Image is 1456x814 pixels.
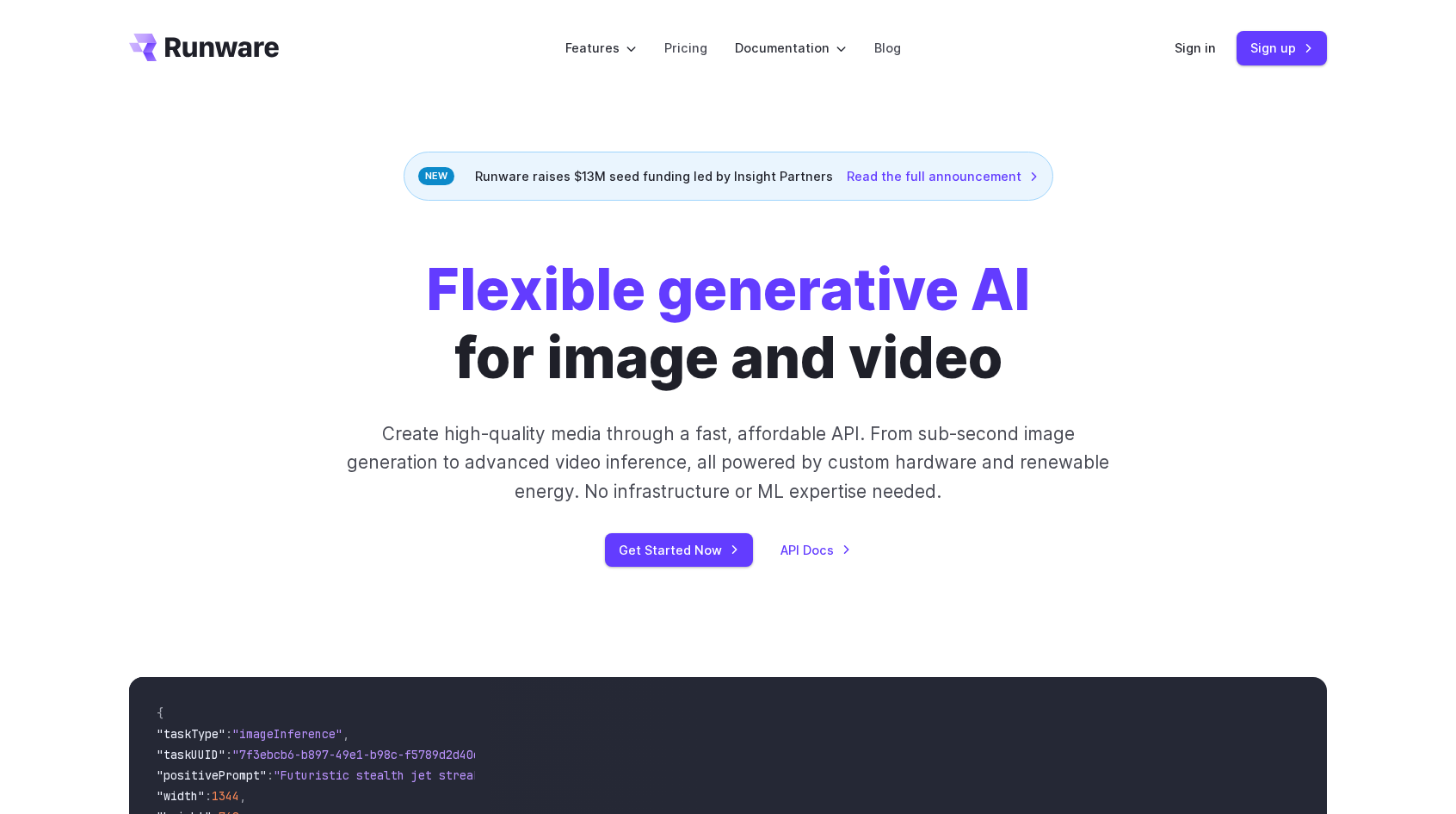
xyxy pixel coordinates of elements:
[1237,31,1327,65] a: Sign up
[780,540,851,560] a: API Docs
[664,38,707,58] a: Pricing
[274,767,900,783] span: "Futuristic stealth jet streaking through a neon-lit cityscape with glowing purple exhaust"
[157,747,225,762] span: "taskUUID"
[239,788,246,804] span: ,
[342,726,349,742] span: ,
[404,152,1053,201] div: Runware raises $13M seed funding led by Insight Partners
[225,726,232,742] span: :
[847,166,1039,186] a: Read the full announcement
[874,38,901,58] a: Blog
[225,747,232,762] span: :
[157,726,225,742] span: "taskType"
[232,726,342,742] span: "imageInference"
[565,38,637,58] label: Features
[212,788,239,804] span: 1344
[605,533,753,567] a: Get Started Now
[157,705,163,721] span: {
[426,256,1030,392] h1: for image and video
[157,788,205,804] span: "width"
[1175,38,1216,58] a: Sign in
[232,747,494,762] span: "7f3ebcb6-b897-49e1-b98c-f5789d2d40d7"
[735,38,847,58] label: Documentation
[345,419,1112,506] p: Create high-quality media through a fast, affordable API. From sub-second image generation to adv...
[267,767,274,783] span: :
[157,767,267,783] span: "positivePrompt"
[426,255,1030,324] strong: Flexible generative AI
[205,788,212,804] span: :
[129,34,279,61] a: Go to /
